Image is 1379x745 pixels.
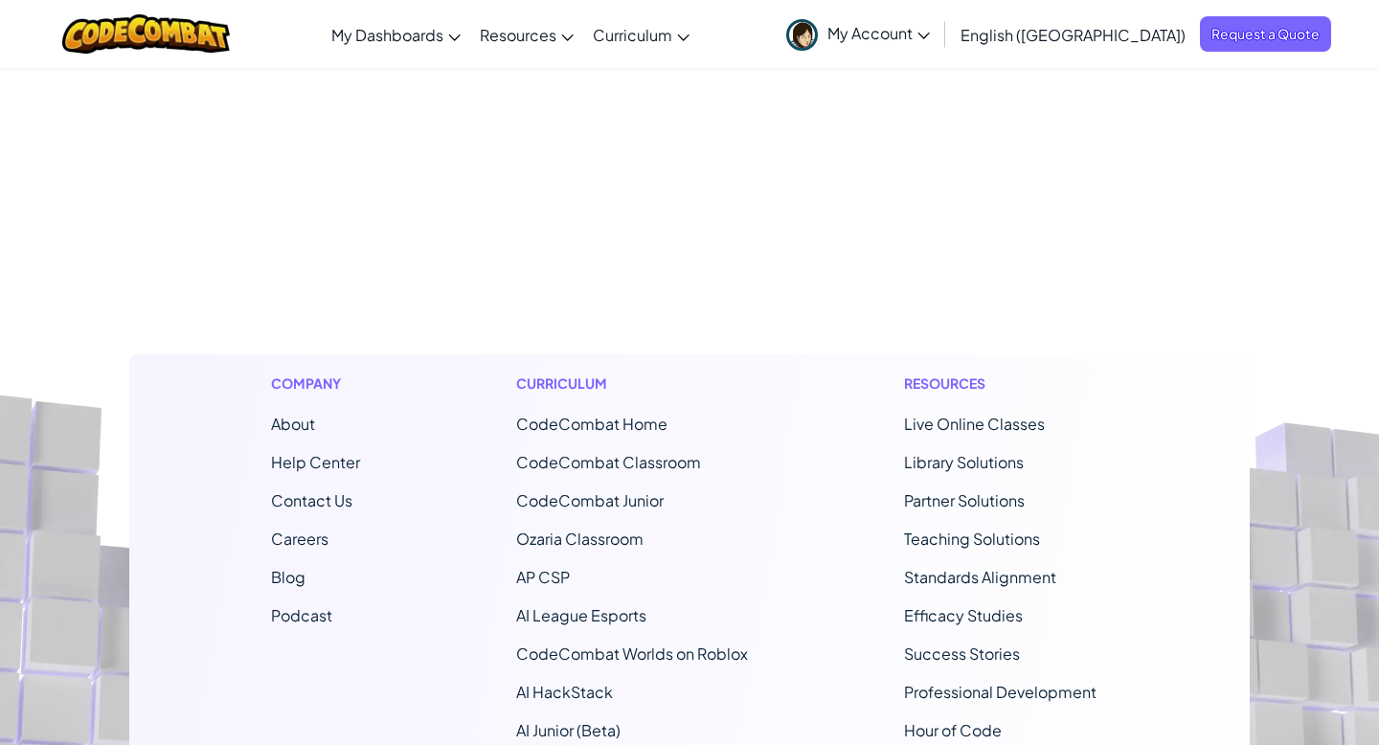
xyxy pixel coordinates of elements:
span: My Account [827,23,930,43]
a: Ozaria Classroom [516,529,644,549]
a: Library Solutions [904,452,1024,472]
span: Contact Us [271,490,352,510]
a: CodeCombat Classroom [516,452,701,472]
a: Hour of Code [904,720,1002,740]
a: AI League Esports [516,605,646,625]
span: CodeCombat Home [516,414,667,434]
a: Teaching Solutions [904,529,1040,549]
a: CodeCombat Junior [516,490,664,510]
a: Curriculum [583,9,699,60]
a: AP CSP [516,567,570,587]
a: Professional Development [904,682,1096,702]
a: Request a Quote [1200,16,1331,52]
span: English ([GEOGRAPHIC_DATA]) [961,25,1186,45]
a: AI HackStack [516,682,613,702]
span: Curriculum [593,25,672,45]
a: English ([GEOGRAPHIC_DATA]) [951,9,1195,60]
a: AI Junior (Beta) [516,720,621,740]
h1: Company [271,373,360,394]
a: About [271,414,315,434]
img: avatar [786,19,818,51]
a: My Account [777,4,939,64]
a: My Dashboards [322,9,470,60]
a: Podcast [271,605,332,625]
h1: Resources [904,373,1108,394]
a: Resources [470,9,583,60]
a: Standards Alignment [904,567,1056,587]
a: Careers [271,529,328,549]
a: Blog [271,567,305,587]
img: CodeCombat logo [62,14,230,54]
a: CodeCombat Worlds on Roblox [516,643,748,664]
a: Success Stories [904,643,1020,664]
span: Resources [480,25,556,45]
a: Partner Solutions [904,490,1025,510]
a: Live Online Classes [904,414,1045,434]
span: My Dashboards [331,25,443,45]
h1: Curriculum [516,373,748,394]
a: Help Center [271,452,360,472]
a: Efficacy Studies [904,605,1023,625]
